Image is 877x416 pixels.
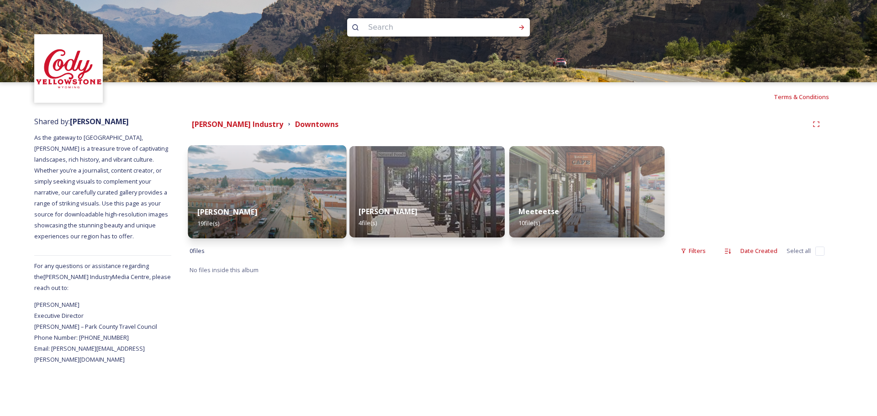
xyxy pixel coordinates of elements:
strong: [PERSON_NAME] Industry [192,119,283,129]
span: 0 file s [190,247,205,255]
span: Select all [787,247,811,255]
span: Terms & Conditions [774,93,829,101]
span: Shared by: [34,116,129,126]
img: images%20(1).png [36,36,102,102]
span: [PERSON_NAME] Executive Director [PERSON_NAME] – Park County Travel Council Phone Number: [PHONE_... [34,300,157,363]
a: Terms & Conditions [774,91,843,102]
strong: [PERSON_NAME] [197,207,258,217]
span: 4 file(s) [359,219,377,227]
span: 19 file(s) [197,219,219,227]
span: No files inside this album [190,266,259,274]
strong: [PERSON_NAME] [359,206,417,216]
input: Search [364,17,489,37]
span: For any questions or assistance regarding the [PERSON_NAME] Industry Media Centre, please reach o... [34,262,171,292]
strong: Meeteetse [518,206,559,216]
span: 10 file(s) [518,219,540,227]
img: 8ca6f750-ceb4-4547-b255-4455fb10dc89.jpg [509,146,665,237]
img: 389c0c63-cfb0-4332-8ccd-a0e0f8a69ad1.jpg [188,145,347,238]
div: Date Created [736,242,782,260]
strong: [PERSON_NAME] [70,116,129,126]
strong: Downtowns [295,119,338,129]
div: Filters [676,242,710,260]
span: As the gateway to [GEOGRAPHIC_DATA], [PERSON_NAME] is a treasure trove of captivating landscapes,... [34,133,169,240]
img: b3d6e8e7-3b56-4cfa-9994-097514afdcef.jpg [349,146,505,237]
